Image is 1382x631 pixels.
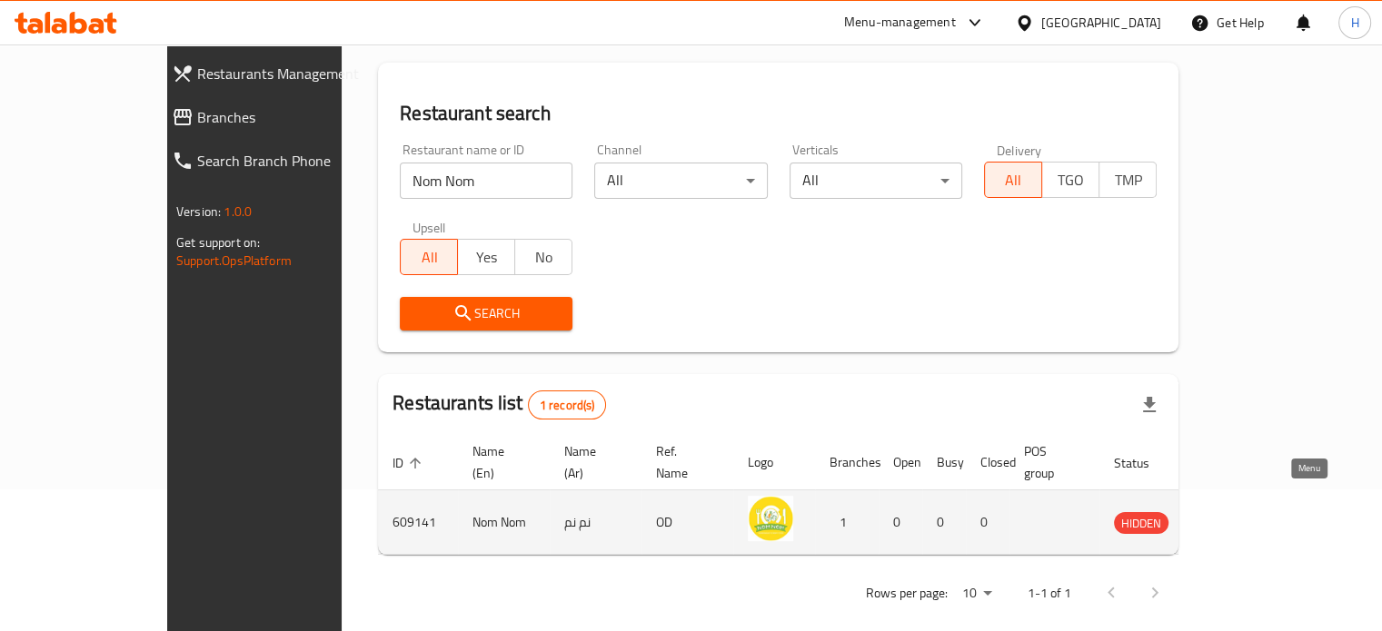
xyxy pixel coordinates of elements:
td: 0 [966,490,1009,555]
p: Rows per page: [866,582,948,605]
span: TGO [1049,167,1092,193]
span: 1 record(s) [529,397,606,414]
span: ID [393,452,427,474]
td: Nom Nom [458,490,550,555]
div: All [790,163,962,199]
button: No [514,239,572,275]
th: Logo [733,435,815,490]
input: Search for restaurant name or ID.. [400,163,572,199]
td: 0 [922,490,966,555]
div: All [594,163,767,199]
div: [GEOGRAPHIC_DATA] [1041,13,1161,33]
span: Restaurants Management [197,63,383,84]
td: 609141 [378,490,458,555]
a: Search Branch Phone [157,139,398,182]
h2: Restaurants list [393,389,606,419]
span: Search Branch Phone [197,150,383,172]
span: Version: [176,200,221,223]
button: Yes [457,239,515,275]
label: Upsell [413,221,446,233]
button: All [984,162,1042,198]
td: 0 [879,490,922,555]
h2: Restaurant search [400,100,1157,127]
span: Yes [465,244,508,271]
a: Support.OpsPlatform [176,249,292,272]
button: All [400,239,458,275]
button: TMP [1099,162,1157,198]
div: Export file [1128,383,1171,427]
p: 1-1 of 1 [1028,582,1071,605]
td: OD [641,490,733,555]
td: 1 [815,490,879,555]
span: TMP [1107,167,1149,193]
button: Search [400,297,572,330]
label: Delivery [997,143,1042,156]
span: H [1350,13,1358,33]
button: TGO [1041,162,1099,198]
a: Branches [157,95,398,139]
td: نم نم [550,490,641,555]
table: enhanced table [378,435,1258,555]
span: All [408,244,451,271]
img: Nom Nom [748,496,793,541]
span: Name (En) [472,440,528,484]
span: All [992,167,1035,193]
div: Rows per page: [955,580,999,607]
span: 1.0.0 [224,200,252,223]
span: Status [1114,452,1173,474]
span: Search [414,302,558,325]
span: No [522,244,565,271]
th: Busy [922,435,966,490]
div: HIDDEN [1114,512,1168,534]
div: Menu-management [844,12,956,34]
a: Restaurants Management [157,52,398,95]
span: Branches [197,106,383,128]
span: Name (Ar) [564,440,620,484]
th: Closed [966,435,1009,490]
th: Branches [815,435,879,490]
span: HIDDEN [1114,513,1168,534]
span: Get support on: [176,231,260,254]
span: POS group [1024,440,1078,484]
span: Ref. Name [656,440,711,484]
th: Open [879,435,922,490]
div: Total records count [528,390,607,419]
